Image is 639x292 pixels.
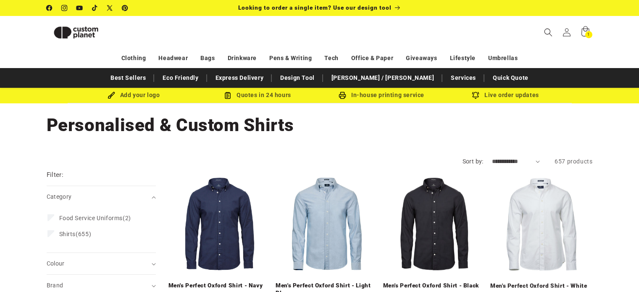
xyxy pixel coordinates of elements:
a: Clothing [121,51,146,66]
a: Men's Perfect Oxford Shirt - Black [383,282,486,289]
a: Umbrellas [488,51,518,66]
span: Category [47,193,72,200]
a: [PERSON_NAME] / [PERSON_NAME] [327,71,438,85]
div: In-house printing service [320,90,444,100]
a: Lifestyle [450,51,476,66]
img: Custom Planet [47,19,105,46]
img: Brush Icon [108,92,115,99]
span: (2) [59,214,131,222]
a: Eco Friendly [158,71,202,85]
a: Headwear [158,51,188,66]
img: Order updates [472,92,479,99]
a: Express Delivery [211,71,268,85]
a: Tech [324,51,338,66]
summary: Category (0 selected) [47,186,156,208]
a: Quick Quote [489,71,533,85]
span: (655) [59,230,92,238]
summary: Search [539,23,557,42]
a: Design Tool [276,71,319,85]
img: In-house printing [339,92,346,99]
a: Men's Perfect Oxford Shirt - White [490,282,593,289]
h2: Filter: [47,170,64,180]
span: Shirts [59,231,76,237]
a: Men's Perfect Oxford Shirt - Navy [168,282,271,289]
a: Giveaways [406,51,437,66]
span: Colour [47,260,65,267]
a: Custom Planet [43,16,134,49]
a: Best Sellers [106,71,150,85]
div: Add your logo [72,90,196,100]
span: Brand [47,282,63,289]
a: Office & Paper [351,51,393,66]
span: 1 [587,31,590,38]
label: Sort by: [463,158,484,165]
a: Services [447,71,480,85]
a: Pens & Writing [269,51,312,66]
span: Looking to order a single item? Use our design tool [238,4,392,11]
div: Quotes in 24 hours [196,90,320,100]
a: Drinkware [228,51,257,66]
span: 657 products [555,158,592,165]
h1: Personalised & Custom Shirts [47,114,593,137]
img: Order Updates Icon [224,92,231,99]
div: Live order updates [444,90,568,100]
span: Food Service Uniforms [59,215,123,221]
summary: Colour (0 selected) [47,253,156,274]
a: Bags [200,51,215,66]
